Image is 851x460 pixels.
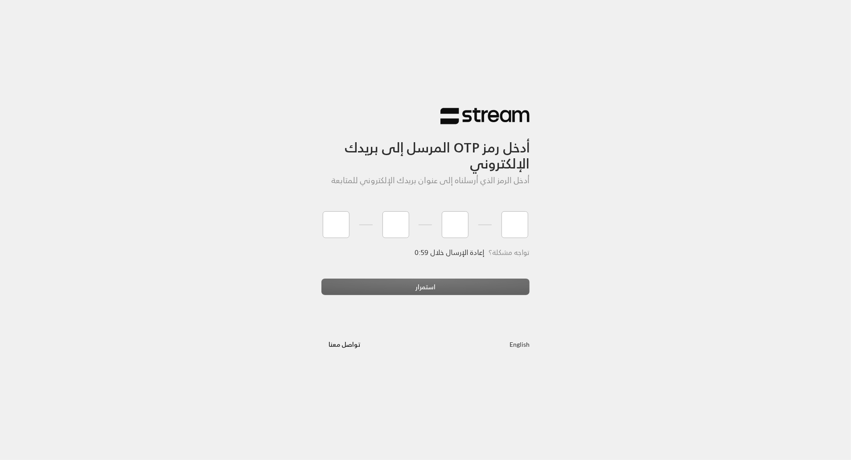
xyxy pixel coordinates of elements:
[321,336,368,352] button: تواصل معنا
[321,339,368,350] a: تواصل معنا
[510,336,530,352] a: English
[440,107,530,125] img: Stream Logo
[489,246,530,259] span: تواجه مشكلة؟
[321,176,530,185] h5: أدخل الرمز الذي أرسلناه إلى عنوان بريدك الإلكتروني للمتابعة
[321,125,530,172] h3: أدخل رمز OTP المرسل إلى بريدك الإلكتروني
[415,246,485,259] span: إعادة الإرسال خلال 0:59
